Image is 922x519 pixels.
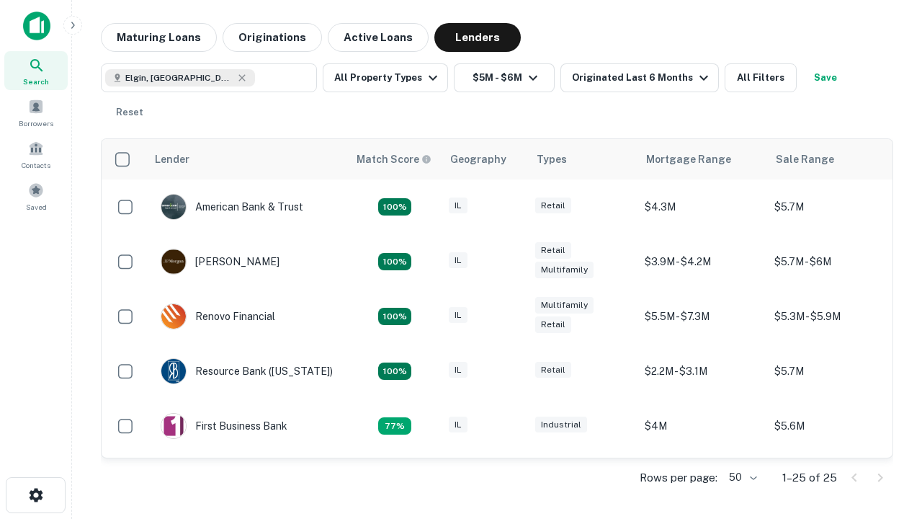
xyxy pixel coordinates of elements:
span: Elgin, [GEOGRAPHIC_DATA], [GEOGRAPHIC_DATA] [125,71,233,84]
a: Borrowers [4,93,68,132]
div: Renovo Financial [161,303,275,329]
td: $5.7M - $6M [767,234,897,289]
span: Saved [26,201,47,213]
th: Sale Range [767,139,897,179]
img: picture [161,195,186,219]
img: picture [161,359,186,383]
td: $5.3M - $5.9M [767,289,897,344]
button: Lenders [434,23,521,52]
div: Matching Properties: 4, hasApolloMatch: undefined [378,308,411,325]
div: IL [449,417,467,433]
div: Multifamily [535,297,594,314]
button: $5M - $6M [454,63,555,92]
iframe: Chat Widget [850,358,922,427]
div: Matching Properties: 4, hasApolloMatch: undefined [378,253,411,270]
img: picture [161,304,186,329]
div: Industrial [535,417,587,433]
button: Originated Last 6 Months [560,63,719,92]
p: Rows per page: [640,469,717,487]
button: Originations [223,23,322,52]
td: $2.2M - $3.1M [637,344,767,399]
td: $5.7M [767,344,897,399]
div: Types [537,151,567,168]
div: Matching Properties: 4, hasApolloMatch: undefined [378,363,411,380]
td: $5.6M [767,399,897,453]
button: Save your search to get updates of matches that match your search criteria. [802,63,849,92]
div: Retail [535,362,571,378]
span: Contacts [22,159,50,171]
a: Saved [4,177,68,216]
th: Lender [146,139,348,179]
td: $5.1M [767,453,897,508]
div: Retail [535,242,571,259]
div: 50 [723,467,759,488]
td: $4.3M [637,179,767,234]
div: IL [449,307,467,324]
div: Retail [535,316,571,333]
td: $4M [637,399,767,453]
div: Resource Bank ([US_STATE]) [161,358,333,384]
div: First Business Bank [161,413,287,439]
img: capitalize-icon.png [23,12,50,40]
div: Sale Range [776,151,834,168]
button: All Property Types [323,63,448,92]
span: Borrowers [19,117,53,129]
a: Contacts [4,135,68,174]
button: Maturing Loans [101,23,217,52]
th: Capitalize uses an advanced AI algorithm to match your search with the best lender. The match sco... [348,139,442,179]
td: $5.7M [767,179,897,234]
img: picture [161,414,186,438]
span: Search [23,76,49,87]
p: 1–25 of 25 [782,469,837,487]
div: Matching Properties: 7, hasApolloMatch: undefined [378,198,411,216]
div: Originated Last 6 Months [572,69,712,86]
div: IL [449,252,467,269]
th: Mortgage Range [637,139,767,179]
div: [PERSON_NAME] [161,249,279,275]
td: $3.1M [637,453,767,508]
div: Retail [535,198,571,214]
div: Capitalize uses an advanced AI algorithm to match your search with the best lender. The match sco... [357,151,431,167]
div: Geography [450,151,506,168]
button: All Filters [725,63,797,92]
button: Reset [107,98,153,127]
div: Matching Properties: 3, hasApolloMatch: undefined [378,417,411,435]
div: American Bank & Trust [161,194,303,220]
div: Multifamily [535,262,594,278]
div: IL [449,198,467,214]
th: Geography [442,139,528,179]
td: $5.5M - $7.3M [637,289,767,344]
th: Types [528,139,637,179]
a: Search [4,51,68,90]
h6: Match Score [357,151,429,167]
img: picture [161,249,186,274]
div: IL [449,362,467,378]
td: $3.9M - $4.2M [637,234,767,289]
div: Mortgage Range [646,151,731,168]
div: Lender [155,151,189,168]
button: Active Loans [328,23,429,52]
